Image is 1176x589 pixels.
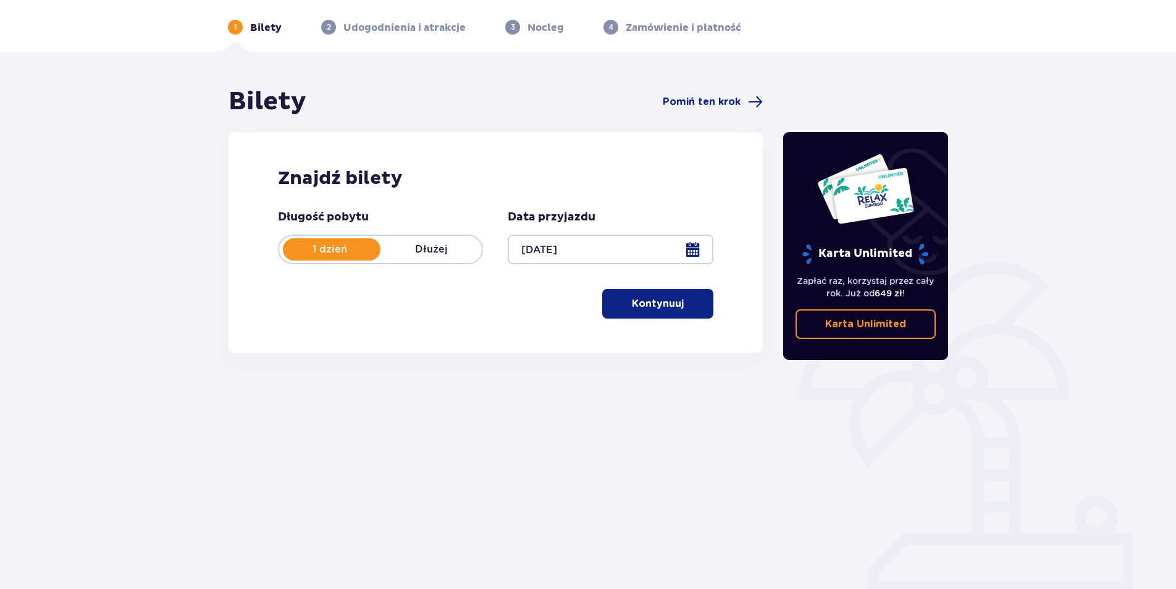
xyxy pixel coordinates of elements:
p: 4 [608,22,613,33]
h2: Znajdź bilety [278,167,713,190]
p: Zapłać raz, korzystaj przez cały rok. Już od ! [796,275,936,299]
p: Karta Unlimited [825,317,906,331]
span: Pomiń ten krok [663,95,741,109]
p: 1 [234,22,237,33]
h1: Bilety [229,86,306,117]
a: Pomiń ten krok [663,94,763,109]
p: Nocleg [527,21,564,35]
p: 1 dzień [279,243,380,256]
p: Zamówienie i płatność [626,21,741,35]
span: 649 zł [875,288,902,298]
p: Bilety [250,21,282,35]
p: Udogodnienia i atrakcje [343,21,466,35]
p: Karta Unlimited [801,243,930,265]
p: Długość pobytu [278,210,369,225]
button: Kontynuuj [602,289,713,319]
p: Data przyjazdu [508,210,595,225]
p: 2 [327,22,331,33]
p: Dłużej [380,243,482,256]
a: Karta Unlimited [796,309,936,339]
p: Kontynuuj [632,297,684,311]
p: 3 [511,22,515,33]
